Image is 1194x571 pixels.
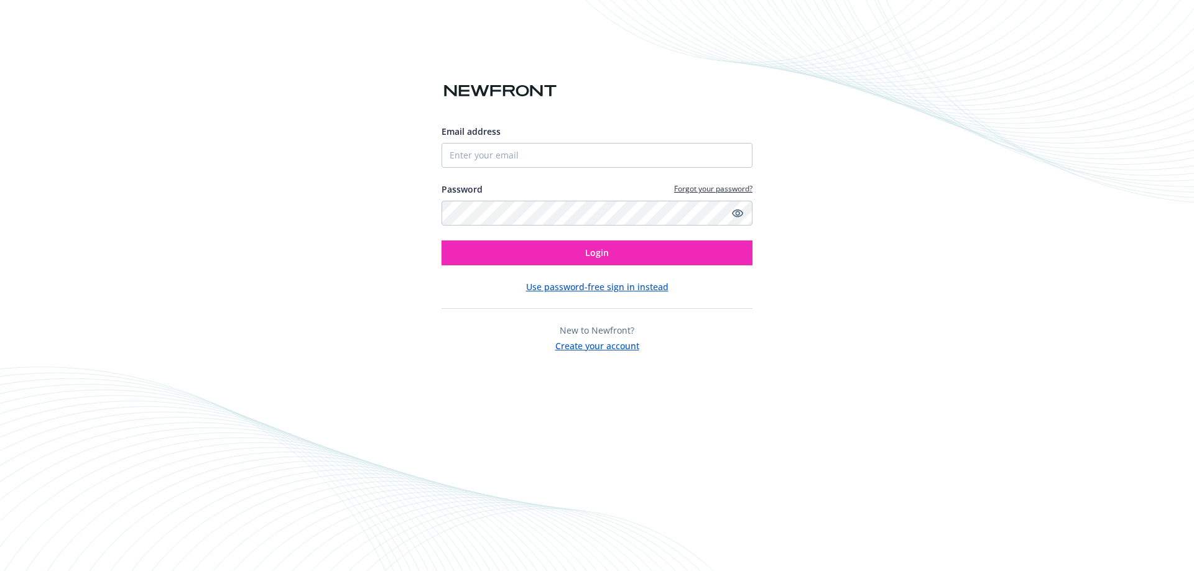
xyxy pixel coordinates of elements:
span: New to Newfront? [560,324,634,336]
a: Forgot your password? [674,183,752,194]
a: Show password [730,206,745,221]
button: Use password-free sign in instead [526,280,669,293]
label: Password [442,183,483,196]
img: Newfront logo [442,80,559,102]
input: Enter your email [442,143,752,168]
button: Login [442,240,752,265]
span: Email address [442,126,501,137]
button: Create your account [555,337,639,352]
span: Login [585,247,609,258]
input: Enter your password [442,201,752,226]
